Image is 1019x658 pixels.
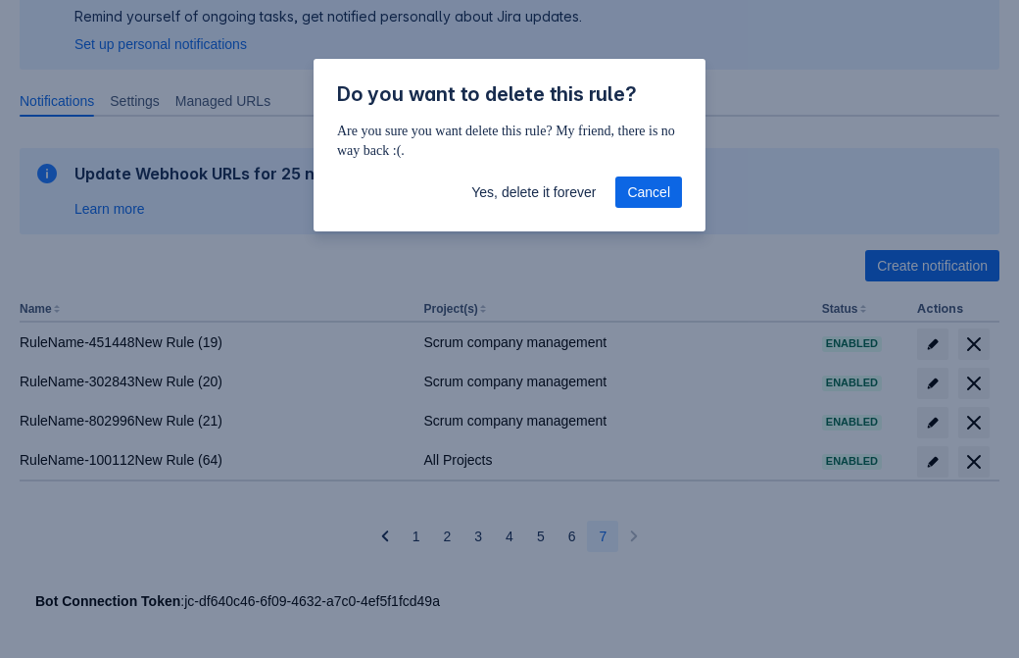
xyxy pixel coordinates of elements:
[337,122,682,161] p: Are you sure you want delete this rule? My friend, there is no way back :(.
[615,177,682,208] button: Cancel
[337,82,637,106] span: Do you want to delete this rule?
[471,177,596,208] span: Yes, delete it forever
[460,177,607,208] button: Yes, delete it forever
[627,177,670,208] span: Cancel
